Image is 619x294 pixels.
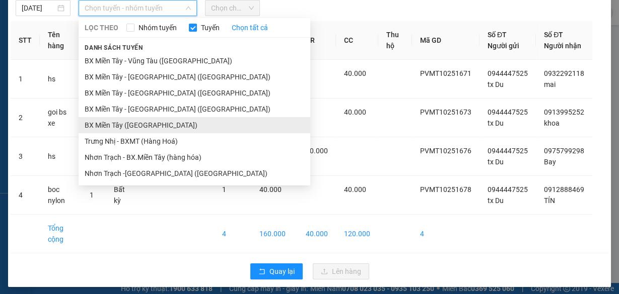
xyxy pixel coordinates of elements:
div: 0944447525 [9,45,79,59]
span: 40.000 [306,147,328,155]
a: Chọn tất cả [232,22,268,33]
span: tx Du [488,119,504,127]
td: Tổng cộng [40,215,82,253]
th: Tên hàng [40,21,82,60]
span: Số ĐT [488,31,507,39]
span: 0932292118 [544,69,584,77]
span: Nhóm tuyến [134,22,181,33]
span: 1 [222,185,226,193]
td: boc nylon [40,176,82,215]
td: 2 [11,99,40,137]
td: 4 [11,176,40,215]
li: BX Miền Tây - [GEOGRAPHIC_DATA] ([GEOGRAPHIC_DATA]) [79,85,310,101]
span: tx Du [488,80,504,88]
th: CC [336,21,378,60]
span: 0944447525 [488,185,528,193]
span: PVMT10251673 [420,108,471,116]
span: rollback [258,268,265,276]
span: Người gửi [488,42,519,50]
li: BX Miền Tây - [GEOGRAPHIC_DATA] ([GEOGRAPHIC_DATA]) [79,101,310,117]
span: Quay lại [269,266,295,277]
li: Nhơn Trạch -[GEOGRAPHIC_DATA] ([GEOGRAPHIC_DATA]) [79,165,310,181]
span: 40.000 [344,185,366,193]
span: TÍN [544,197,555,205]
span: Người nhận [544,42,581,50]
li: BX Miền Tây - [GEOGRAPHIC_DATA] ([GEOGRAPHIC_DATA]) [79,69,310,85]
th: Mã GD [412,21,479,60]
span: Danh sách tuyến [79,43,149,52]
span: 0913995252 [544,108,584,116]
span: 0912888469 [544,185,584,193]
li: Trưng Nhị - BXMT (Hàng Hoá) [79,133,310,149]
div: HANG NGOAI [86,9,201,21]
span: Chọn tuyến - nhóm tuyến [85,1,191,16]
span: 0944447525 [488,69,528,77]
span: DĐ: [86,47,101,57]
td: 4 [214,215,251,253]
td: hs [40,137,82,176]
span: Nhận: [86,10,110,20]
span: tx Du [488,197,504,205]
td: hs [40,60,82,99]
span: Bay [544,158,556,166]
button: uploadLên hàng [313,263,369,279]
li: BX Miền Tây ([GEOGRAPHIC_DATA]) [79,117,310,133]
div: PV Miền Tây [9,9,79,33]
span: 0944447525 [488,108,528,116]
span: khoa [544,119,560,127]
span: [PERSON_NAME] [86,58,201,75]
span: Tuyến [197,22,224,33]
button: rollbackQuay lại [250,263,303,279]
span: 40.000 [344,108,366,116]
span: 0975799298 [544,147,584,155]
td: 160.000 [251,215,298,253]
td: 120.000 [336,215,378,253]
div: 0912888469 [86,33,201,47]
span: mai [544,80,556,88]
td: 3 [11,137,40,176]
span: PVMT10251671 [420,69,471,77]
div: TÍN [86,21,201,33]
th: STT [11,21,40,60]
span: PVMT10251676 [420,147,471,155]
span: down [185,5,191,11]
td: 4 [412,215,479,253]
td: 1 [11,60,40,99]
th: Thu hộ [378,21,412,60]
span: 1 [90,191,94,199]
div: tx Du [9,33,79,45]
span: Chọn chuyến [211,1,254,16]
li: Nhơn Trạch - BX.Miền Tây (hàng hóa) [79,149,310,165]
td: Bất kỳ [106,176,139,215]
td: 40.000 [298,215,336,253]
input: 13/10/2025 [22,3,55,14]
td: goi bs xe [40,99,82,137]
span: 40.000 [344,69,366,77]
span: tx Du [488,158,504,166]
span: LỌC THEO [85,22,118,33]
span: Số ĐT [544,31,563,39]
span: PVMT10251678 [420,185,471,193]
span: 0944447525 [488,147,528,155]
li: BX Miền Tây - Vũng Tàu ([GEOGRAPHIC_DATA]) [79,53,310,69]
th: CR [298,21,336,60]
span: 40.000 [259,185,282,193]
span: Gửi: [9,10,24,20]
